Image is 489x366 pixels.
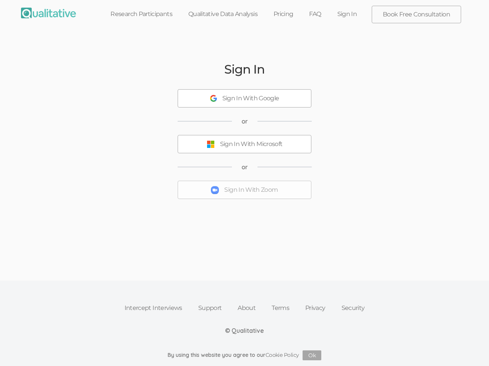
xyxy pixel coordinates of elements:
[207,140,215,148] img: Sign In With Microsoft
[178,89,311,108] button: Sign In With Google
[220,140,283,149] div: Sign In With Microsoft
[21,8,76,18] img: Qualitative
[224,186,278,194] div: Sign In With Zoom
[168,350,322,360] div: By using this website you agree to our
[117,300,190,316] a: Intercept Interviews
[303,350,321,360] button: Ok
[224,63,264,76] h2: Sign In
[297,300,334,316] a: Privacy
[178,181,311,199] button: Sign In With Zoom
[266,6,301,22] a: Pricing
[180,6,266,22] a: Qualitative Data Analysis
[225,326,264,335] div: © Qualitative
[329,6,365,22] a: Sign In
[372,6,461,23] a: Book Free Consultation
[266,352,299,358] a: Cookie Policy
[211,186,219,194] img: Sign In With Zoom
[264,300,297,316] a: Terms
[301,6,329,22] a: FAQ
[210,95,217,102] img: Sign In With Google
[451,329,489,366] iframe: Chat Widget
[241,117,248,126] span: or
[178,135,311,153] button: Sign In With Microsoft
[102,6,180,22] a: Research Participants
[230,300,264,316] a: About
[222,94,279,103] div: Sign In With Google
[241,163,248,172] span: or
[190,300,230,316] a: Support
[334,300,373,316] a: Security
